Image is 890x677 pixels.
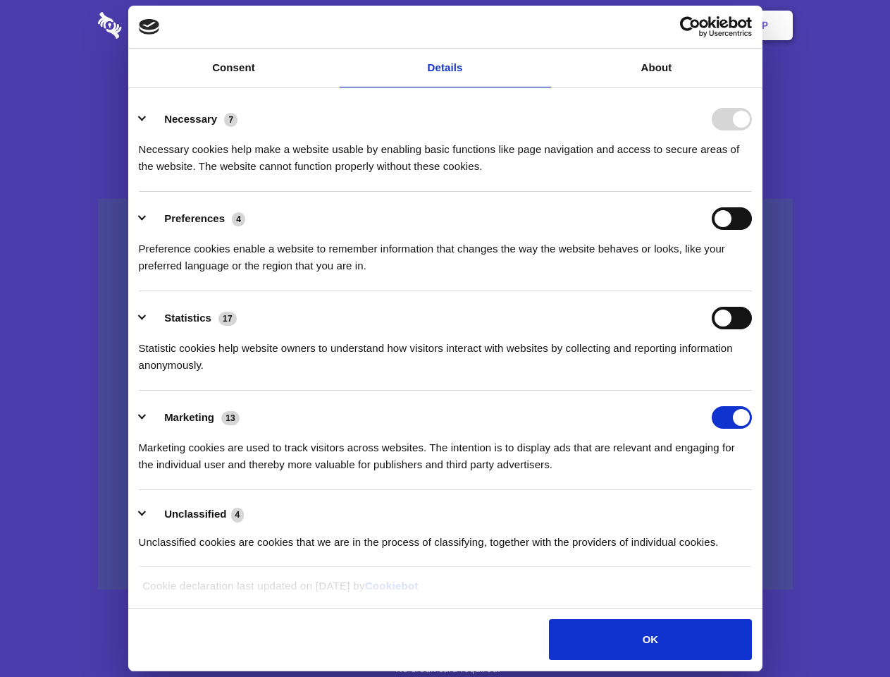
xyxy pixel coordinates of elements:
div: Necessary cookies help make a website usable by enabling basic functions like page navigation and... [139,130,752,175]
div: Statistic cookies help website owners to understand how visitors interact with websites by collec... [139,329,752,374]
a: Usercentrics Cookiebot - opens in a new window [629,16,752,37]
div: Marketing cookies are used to track visitors across websites. The intention is to display ads tha... [139,429,752,473]
button: Necessary (7) [139,108,247,130]
div: Unclassified cookies are cookies that we are in the process of classifying, together with the pro... [139,523,752,551]
a: Login [639,4,700,47]
span: 4 [231,508,245,522]
span: 4 [232,212,245,226]
a: About [551,49,762,87]
a: Contact [571,4,636,47]
button: Unclassified (4) [139,506,253,523]
a: Details [340,49,551,87]
button: Marketing (13) [139,406,249,429]
a: Consent [128,49,340,87]
a: Pricing [414,4,475,47]
div: Cookie declaration last updated on [DATE] by [132,578,758,605]
span: 17 [218,312,237,326]
label: Statistics [164,312,211,324]
span: 13 [221,411,240,425]
a: Cookiebot [365,580,419,592]
label: Necessary [164,113,217,125]
button: Statistics (17) [139,307,246,329]
h1: Eliminate Slack Data Loss. [98,63,793,114]
a: Wistia video thumbnail [98,199,793,590]
label: Preferences [164,212,225,224]
label: Marketing [164,411,214,423]
button: Preferences (4) [139,207,254,230]
span: 7 [224,113,237,127]
img: logo [139,19,160,35]
iframe: Drift Widget Chat Controller [820,606,873,660]
button: OK [549,619,751,660]
img: logo-wordmark-white-trans-d4663122ce5f474addd5e946df7df03e33cb6a1c49d2221995e7729f52c070b2.svg [98,12,218,39]
h4: Auto-redaction of sensitive data, encrypted data sharing and self-destructing private chats. Shar... [98,128,793,175]
div: Preference cookies enable a website to remember information that changes the way the website beha... [139,230,752,274]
